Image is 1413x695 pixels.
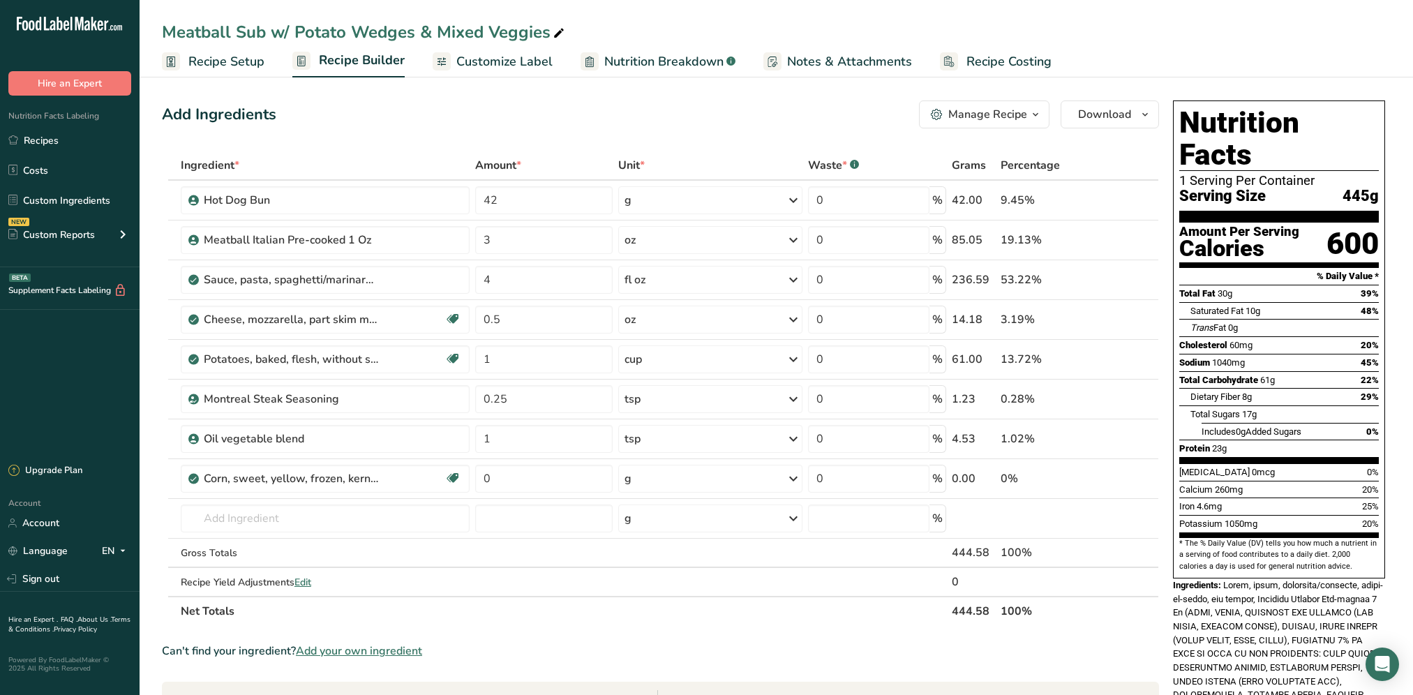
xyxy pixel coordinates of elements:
[1001,431,1093,447] div: 1.02%
[998,596,1096,625] th: 100%
[1179,443,1210,454] span: Protein
[1179,107,1379,171] h1: Nutrition Facts
[1179,357,1210,368] span: Sodium
[1179,340,1227,350] span: Cholesterol
[952,232,996,248] div: 85.05
[625,351,642,368] div: cup
[204,391,378,408] div: Montreal Steak Seasoning
[162,46,264,77] a: Recipe Setup
[952,470,996,487] div: 0.00
[952,271,996,288] div: 236.59
[1225,518,1257,529] span: 1050mg
[1361,391,1379,402] span: 29%
[1361,288,1379,299] span: 39%
[952,311,996,328] div: 14.18
[1362,484,1379,495] span: 20%
[102,543,131,560] div: EN
[1001,470,1093,487] div: 0%
[204,232,378,248] div: Meatball Italian Pre-cooked 1 Oz
[966,52,1052,71] span: Recipe Costing
[625,510,631,527] div: g
[1361,340,1379,350] span: 20%
[204,192,378,209] div: Hot Dog Bun
[294,576,311,589] span: Edit
[1361,357,1379,368] span: 45%
[1366,648,1399,681] div: Open Intercom Messenger
[8,71,131,96] button: Hire an Expert
[204,351,378,368] div: Potatoes, baked, flesh, without salt
[763,46,912,77] a: Notes & Attachments
[952,351,996,368] div: 61.00
[9,274,31,282] div: BETA
[952,192,996,209] div: 42.00
[181,546,470,560] div: Gross Totals
[1362,501,1379,511] span: 25%
[581,46,735,77] a: Nutrition Breakdown
[1001,351,1093,368] div: 13.72%
[54,625,97,634] a: Privacy Policy
[181,505,470,532] input: Add Ingredient
[178,596,949,625] th: Net Totals
[940,46,1052,77] a: Recipe Costing
[204,431,378,447] div: Oil vegetable blend
[1001,271,1093,288] div: 53.22%
[8,656,131,673] div: Powered By FoodLabelMaker © 2025 All Rights Reserved
[8,615,58,625] a: Hire an Expert .
[919,100,1049,128] button: Manage Recipe
[1078,106,1131,123] span: Download
[1179,174,1379,188] div: 1 Serving Per Container
[952,157,986,174] span: Grams
[1179,484,1213,495] span: Calcium
[1001,544,1093,561] div: 100%
[1179,375,1258,385] span: Total Carbohydrate
[1190,391,1240,402] span: Dietary Fiber
[162,20,567,45] div: Meatball Sub w/ Potato Wedges & Mixed Veggies
[1260,375,1275,385] span: 61g
[952,391,996,408] div: 1.23
[808,157,859,174] div: Waste
[61,615,77,625] a: FAQ .
[1367,467,1379,477] span: 0%
[296,643,422,659] span: Add your own ingredient
[1001,192,1093,209] div: 9.45%
[948,106,1027,123] div: Manage Recipe
[1343,188,1379,205] span: 445g
[433,46,553,77] a: Customize Label
[625,470,631,487] div: g
[1228,322,1238,333] span: 0g
[1229,340,1253,350] span: 60mg
[1179,501,1195,511] span: Iron
[952,544,996,561] div: 444.58
[8,464,82,478] div: Upgrade Plan
[1001,232,1093,248] div: 19.13%
[1362,518,1379,529] span: 20%
[618,157,645,174] span: Unit
[1202,426,1301,437] span: Includes Added Sugars
[1190,409,1240,419] span: Total Sugars
[1179,268,1379,285] section: % Daily Value *
[181,575,470,590] div: Recipe Yield Adjustments
[1366,426,1379,437] span: 0%
[1001,157,1060,174] span: Percentage
[625,232,636,248] div: oz
[1179,538,1379,572] section: * The % Daily Value (DV) tells you how much a nutrient in a serving of food contributes to a dail...
[1001,391,1093,408] div: 0.28%
[1179,225,1299,239] div: Amount Per Serving
[475,157,521,174] span: Amount
[604,52,724,71] span: Nutrition Breakdown
[1179,288,1216,299] span: Total Fat
[8,218,29,226] div: NEW
[949,596,999,625] th: 444.58
[1173,580,1221,590] span: Ingredients:
[787,52,912,71] span: Notes & Attachments
[162,103,276,126] div: Add Ingredients
[8,539,68,563] a: Language
[188,52,264,71] span: Recipe Setup
[625,271,645,288] div: fl oz
[77,615,111,625] a: About Us .
[1361,375,1379,385] span: 22%
[1236,426,1246,437] span: 0g
[181,157,239,174] span: Ingredient
[1218,288,1232,299] span: 30g
[1326,225,1379,262] div: 600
